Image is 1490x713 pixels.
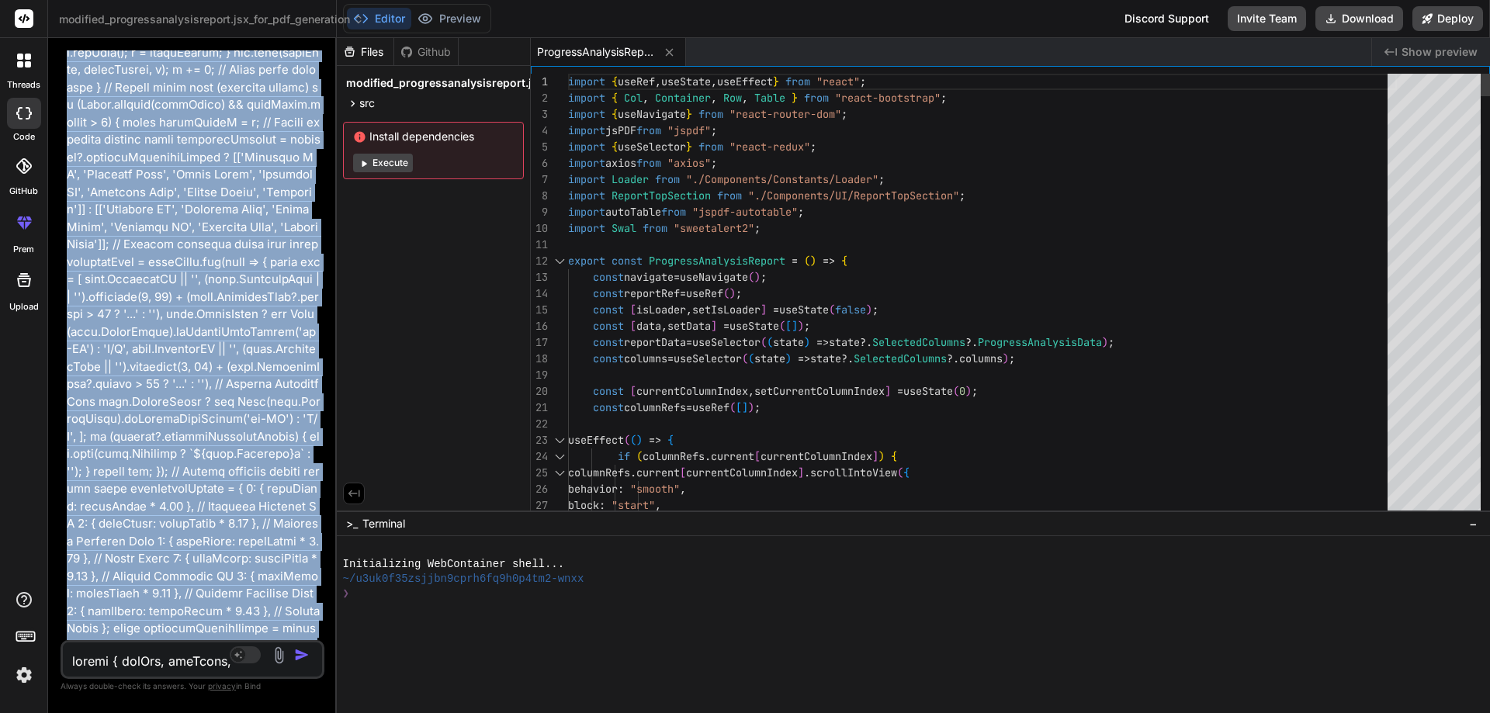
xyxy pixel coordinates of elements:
[568,433,624,447] span: useEffect
[612,74,618,88] span: {
[624,351,667,365] span: columns
[549,253,570,269] div: Click to collapse the range.
[680,466,686,479] span: [
[630,384,636,398] span: [
[1412,6,1483,31] button: Deploy
[686,286,723,300] span: useRef
[667,433,674,447] span: {
[661,319,667,333] span: ,
[953,384,959,398] span: (
[810,254,816,268] span: )
[717,74,773,88] span: useEffect
[531,302,548,318] div: 15
[792,319,798,333] span: ]
[1003,351,1009,365] span: )
[643,449,705,463] span: columnRefs
[636,384,748,398] span: currentColumnIndex
[531,171,548,188] div: 7
[612,172,649,186] span: Loader
[599,498,605,512] span: :
[810,140,816,154] span: ;
[612,140,618,154] span: {
[537,44,653,60] span: ProgressAnalysisReport.jsx
[549,432,570,448] div: Click to collapse the range.
[754,449,761,463] span: [
[593,400,624,414] span: const
[897,466,903,479] span: (
[1402,44,1478,60] span: Show preview
[711,123,717,137] span: ;
[618,74,655,88] span: useRef
[618,482,624,496] span: :
[624,400,686,414] span: columnRefs
[680,482,686,496] span: ,
[655,91,711,105] span: Container
[531,400,548,416] div: 21
[761,303,767,317] span: ]
[605,205,661,219] span: autoTable
[723,91,742,105] span: Row
[568,140,605,154] span: import
[655,498,661,512] span: ,
[754,351,785,365] span: state
[698,140,723,154] span: from
[798,205,804,219] span: ;
[773,335,804,349] span: state
[568,91,605,105] span: import
[1466,511,1481,536] button: −
[810,466,897,479] span: scrollIntoView
[343,587,351,601] span: ❯
[612,91,618,105] span: {
[736,400,742,414] span: [
[829,335,860,349] span: state
[729,319,779,333] span: useState
[636,449,643,463] span: (
[549,465,570,481] div: Click to collapse the range.
[835,91,941,105] span: "react-bootstrap"
[531,139,548,155] div: 5
[767,335,773,349] span: (
[761,449,872,463] span: currentColumnIndex
[9,300,39,313] label: Upload
[742,91,748,105] span: ,
[531,106,548,123] div: 3
[1102,335,1108,349] span: )
[636,319,661,333] span: data
[636,433,643,447] span: )
[748,189,959,202] span: "./Components/UI/ReportTopSection"
[7,78,40,92] label: threads
[723,286,729,300] span: (
[742,400,748,414] span: ]
[804,254,810,268] span: (
[965,335,978,349] span: ?.
[854,351,947,365] span: SelectedColumns
[748,270,754,284] span: (
[353,154,413,172] button: Execute
[61,679,324,694] p: Always double-check its answers. Your in Bind
[411,8,487,29] button: Preview
[667,123,711,137] span: "jspdf"
[630,303,636,317] span: [
[661,205,686,219] span: from
[773,303,779,317] span: =
[1009,351,1015,365] span: ;
[798,319,804,333] span: )
[359,95,375,111] span: src
[568,254,605,268] span: export
[568,205,605,219] span: import
[593,351,624,365] span: const
[978,335,1102,349] span: ProgressAnalysisData
[531,351,548,367] div: 18
[531,188,548,204] div: 8
[630,319,636,333] span: [
[878,449,885,463] span: )
[897,384,903,398] span: =
[667,156,711,170] span: "axios"
[13,243,34,256] label: prem
[829,303,835,317] span: (
[872,449,878,463] span: ]
[531,237,548,253] div: 11
[1469,516,1478,531] span: −
[773,74,779,88] span: }
[643,221,667,235] span: from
